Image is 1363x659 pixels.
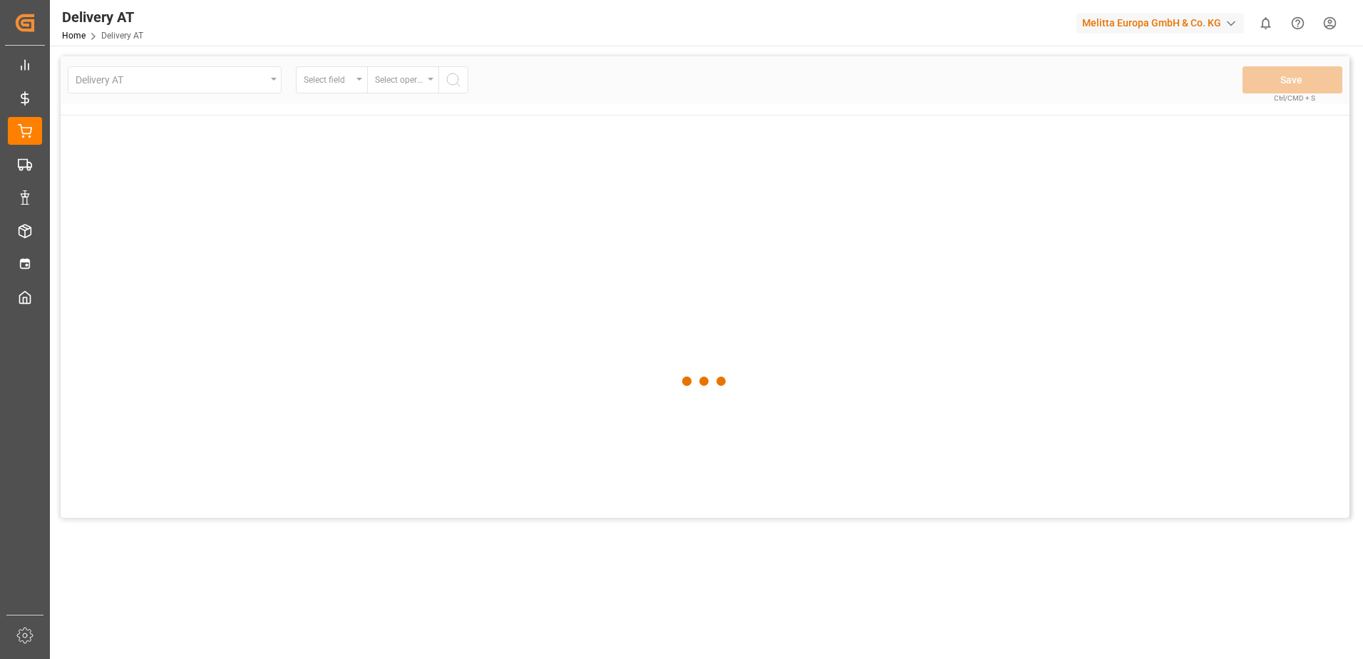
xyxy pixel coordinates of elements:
button: Melitta Europa GmbH & Co. KG [1076,9,1250,36]
button: show 0 new notifications [1250,7,1282,39]
button: Help Center [1282,7,1314,39]
div: Melitta Europa GmbH & Co. KG [1076,13,1244,34]
a: Home [62,31,86,41]
div: Delivery AT [62,6,143,28]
